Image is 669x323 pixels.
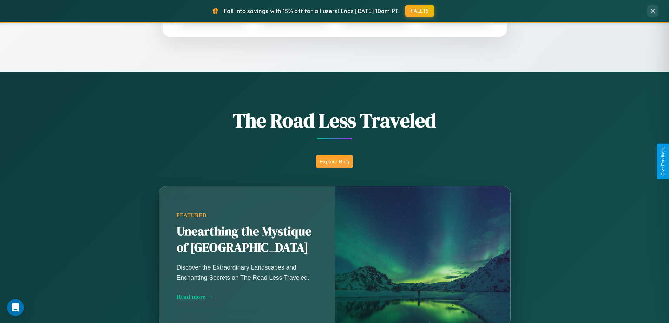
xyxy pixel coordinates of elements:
div: Read more → [177,293,317,301]
p: Discover the Extraordinary Landscapes and Enchanting Secrets on The Road Less Traveled. [177,263,317,282]
div: Give Feedback [661,147,665,176]
h2: Unearthing the Mystique of [GEOGRAPHIC_DATA] [177,224,317,256]
span: Fall into savings with 15% off for all users! Ends [DATE] 10am PT. [224,7,400,14]
div: Featured [177,212,317,218]
h1: The Road Less Traveled [124,107,545,134]
div: Open Intercom Messenger [7,299,24,316]
button: Explore Blog [316,155,353,168]
button: FALL15 [405,5,434,17]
